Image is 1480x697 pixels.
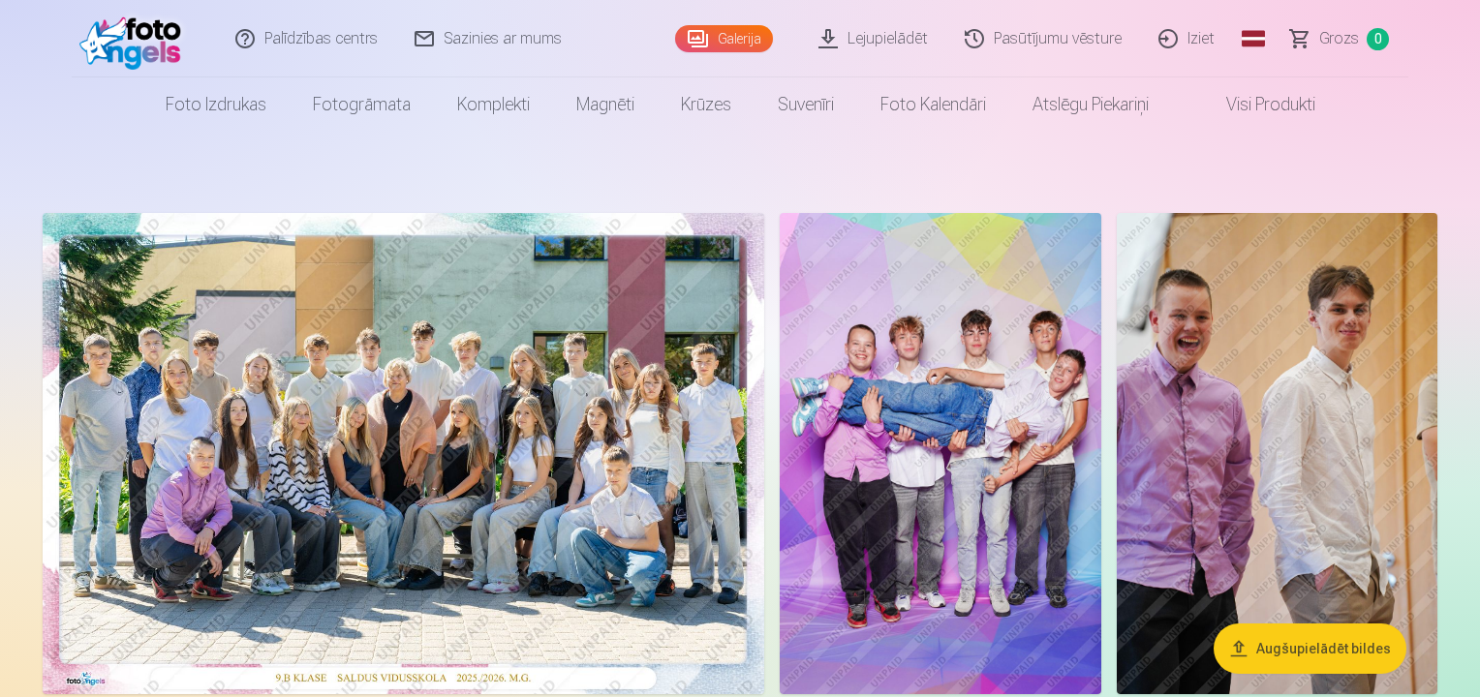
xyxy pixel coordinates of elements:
a: Foto kalendāri [857,77,1009,132]
img: /fa1 [79,8,191,70]
a: Galerija [675,25,773,52]
span: 0 [1367,28,1389,50]
a: Krūzes [658,77,755,132]
a: Visi produkti [1172,77,1339,132]
a: Foto izdrukas [142,77,290,132]
span: Grozs [1319,27,1359,50]
a: Magnēti [553,77,658,132]
a: Fotogrāmata [290,77,434,132]
a: Komplekti [434,77,553,132]
button: Augšupielādēt bildes [1214,623,1406,674]
a: Atslēgu piekariņi [1009,77,1172,132]
a: Suvenīri [755,77,857,132]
